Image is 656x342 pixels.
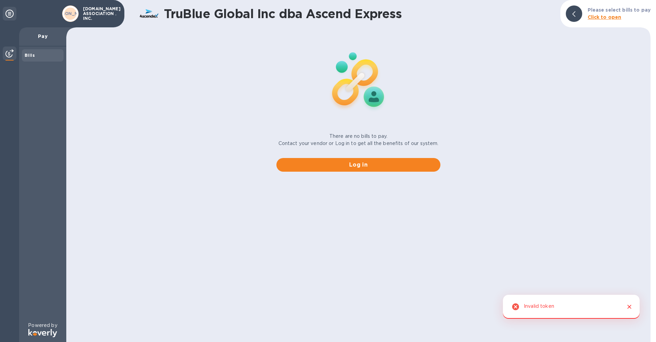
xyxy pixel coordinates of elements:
[276,158,440,172] button: Log in
[625,302,634,311] button: Close
[588,14,621,20] b: Click to open
[278,133,439,147] p: There are no bills to pay. Contact your vendor or Log in to get all the benefits of our system.
[588,7,651,13] b: Please select bills to pay
[83,6,117,21] p: [DOMAIN_NAME] ASSOCIATION，INC.
[25,33,61,40] p: Pay
[28,329,57,337] img: Logo
[282,161,435,169] span: Log in
[164,6,555,21] h1: TruBlue Global Inc dba Ascend Express
[25,53,35,58] b: Bills
[51,11,90,16] b: [PERSON_NAME]
[524,300,554,313] div: Invalid token
[28,322,57,329] p: Powered by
